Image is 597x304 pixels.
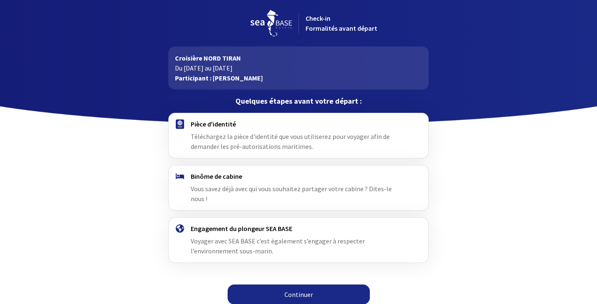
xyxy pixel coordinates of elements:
[175,53,422,63] p: Croisière NORD TIRAN
[191,237,365,255] span: Voyager avec SEA BASE c’est également s’engager à respecter l’environnement sous-marin.
[191,185,392,203] span: Vous savez déjà avec qui vous souhaitez partager votre cabine ? Dites-le nous !
[191,172,406,180] h4: Binôme de cabine
[191,224,406,233] h4: Engagement du plongeur SEA BASE
[175,73,422,83] p: Participant : [PERSON_NAME]
[175,63,422,73] p: Du [DATE] au [DATE]
[176,224,184,233] img: engagement.svg
[306,14,377,32] span: Check-in Formalités avant départ
[168,96,428,106] p: Quelques étapes avant votre départ :
[250,10,292,36] img: logo_seabase.svg
[176,119,184,129] img: passport.svg
[191,120,406,128] h4: Pièce d'identité
[191,132,390,151] span: Téléchargez la pièce d'identité que vous utiliserez pour voyager afin de demander les pré-autoris...
[176,173,184,179] img: binome.svg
